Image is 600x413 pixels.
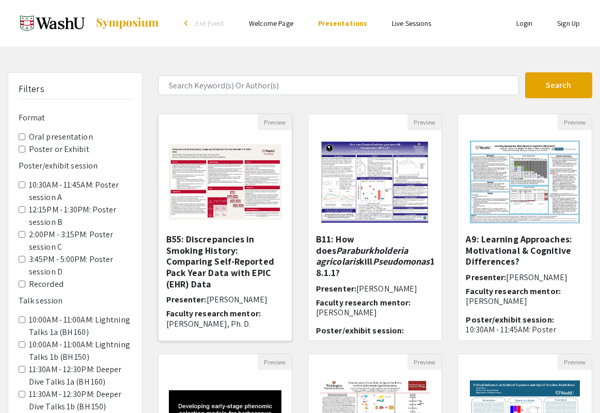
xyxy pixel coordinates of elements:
[19,113,132,123] h6: Format
[506,272,567,283] span: [PERSON_NAME]
[159,134,292,230] img: <p><strong>B55: Discrepancies in Smoking History: Comparing Self-Reported Pack Year Data with EPI...
[29,339,132,363] label: 10:00AM - 11:00AM: Lightning Talks 1b (BH 150)
[316,255,359,267] em: agricolaris
[29,228,132,253] label: 2:00PM - 3:15PM: Poster session C
[258,354,292,370] button: Preview
[29,143,89,156] label: Poster or Exhibit
[558,114,592,130] button: Preview
[356,283,417,294] span: [PERSON_NAME]
[373,255,430,267] em: Pseudomonas
[19,161,132,171] h6: Poster/exhibit session
[457,114,592,341] div: Open Presentation <p>A9: Learning Approaches: Motivational &amp; Cognitive Differences?</p>
[310,130,440,234] img: <p class="ql-align-center">B11: How does<em> Paraburkholderia</em><strong> </strong><em>agricolar...
[525,72,592,98] button: Search
[249,19,293,28] a: Welcome Page
[466,296,583,306] p: [PERSON_NAME]
[558,354,592,370] button: Preview
[407,354,441,370] button: Preview
[29,278,64,290] label: Recorded
[336,244,408,256] em: Paraburkholderia
[466,272,583,282] h6: Presenter:
[29,314,132,339] label: 10:00AM - 11:00AM: Lightning Talks 1a (BH 160)
[8,366,44,405] iframe: Chat
[19,296,132,305] h6: Talk session
[196,19,224,28] span: Exit Event
[316,297,410,308] span: Faculty research mentor:
[166,295,284,304] h6: Presenter:
[158,114,292,341] div: Open Presentation <p><strong>B55: Discrepancies in Smoking History: Comparing Self-Reported Pack ...
[184,20,191,26] div: arrow_back_ios
[166,308,261,319] span: Faculty research mentor:
[557,19,580,28] a: Sign Up
[318,19,367,28] a: Presentations
[392,19,431,28] a: Live Sessions
[316,234,434,278] h5: B11: How does kill 14P 8.1.1?
[158,75,519,95] input: Search Keyword(s) Or Author(s)
[516,19,533,28] a: Login
[308,114,442,341] div: Open Presentation <p class="ql-align-center">B11: How does<em> Paraburkholderia</em><strong> </st...
[29,363,132,388] label: 11:30AM - 12:30PM: Deeper Dive Talks 1a (BH 160)
[166,234,284,289] h5: B55: Discrepancies in Smoking History: Comparing Self-Reported Pack Year Data with EPIC (EHR) Data
[20,10,85,36] img: Spring 2025 Undergraduate Research Symposium
[460,130,590,234] img: <p>A9: Learning Approaches: Motivational &amp; Cognitive Differences?</p>
[316,284,434,294] h6: Presenter:
[466,234,583,267] h5: A9: Learning Approaches: Motivational & Cognitive Differences?
[466,325,583,344] p: 10:30AM - 11:45AM: Poster session A
[95,17,160,29] img: Symposium by ForagerOne
[407,114,441,130] button: Preview
[19,83,44,95] h5: Filters
[8,10,160,36] a: Spring 2025 Undergraduate Research Symposium
[29,388,132,413] label: 11:30AM - 12:30PM: Deeper Dive Talks 1b (BH 150)
[29,253,132,278] label: 3:45PM - 5:00PM: Poster session D
[207,294,267,305] span: [PERSON_NAME]
[29,179,132,204] label: 10:30AM - 11:45AM: Poster session A
[166,319,284,329] p: [PERSON_NAME], Ph. D.
[29,204,132,228] label: 12:15PM - 1:30PM: Poster session B
[466,314,554,325] span: Poster/exhibit session:
[29,131,93,143] label: Oral presentation
[466,286,560,297] span: Faculty research mentor:
[258,114,292,130] button: Preview
[316,308,434,317] p: [PERSON_NAME]
[316,325,404,336] span: Poster/exhibit session:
